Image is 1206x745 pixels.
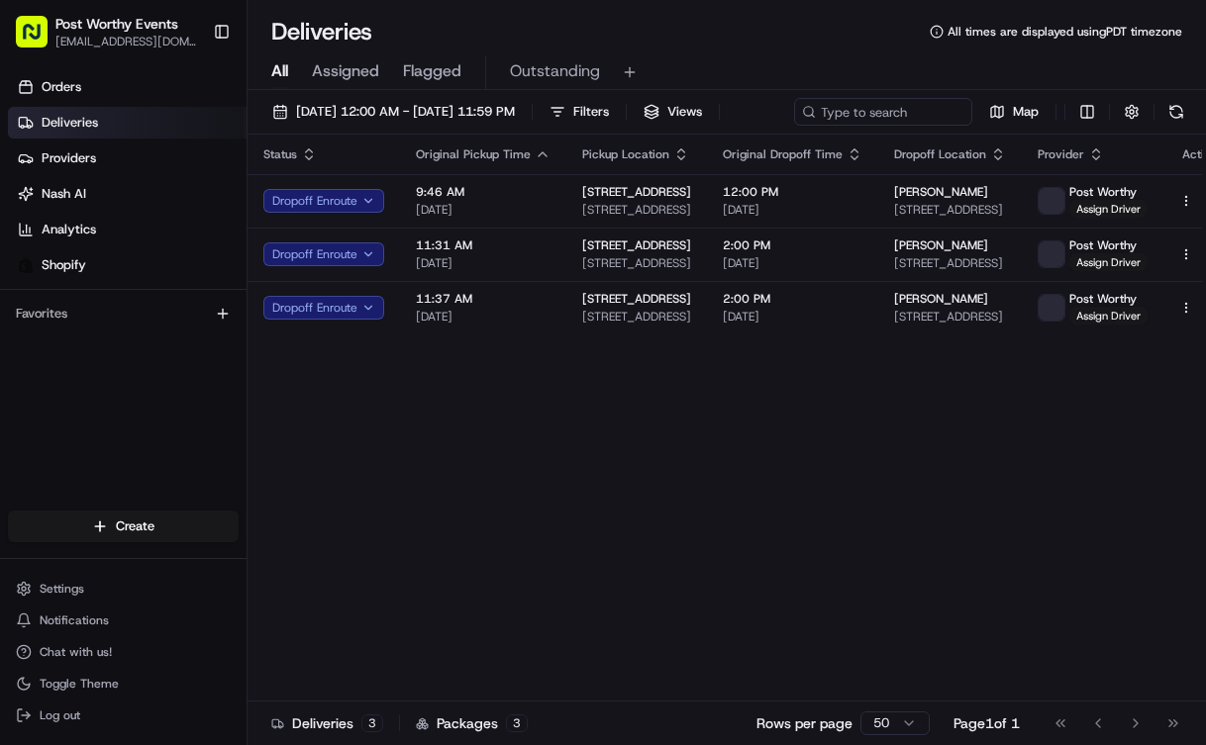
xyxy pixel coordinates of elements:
span: 11:31 AM [416,237,551,253]
span: Assign Driver [1069,200,1148,218]
span: Chat with us! [40,644,112,660]
span: Create [116,517,154,535]
span: [DATE] [723,255,862,271]
span: Assign Driver [1069,253,1148,271]
span: [STREET_ADDRESS] [582,291,691,307]
span: All [271,59,288,83]
button: [DATE] 12:00 AM - [DATE] 11:59 PM [263,98,524,126]
span: Notifications [40,612,109,628]
span: Status [263,146,297,162]
img: Shopify logo [18,257,34,273]
span: Flagged [403,59,461,83]
span: [STREET_ADDRESS] [894,202,1006,218]
a: Nash AI [8,178,247,210]
span: Views [667,103,702,121]
button: Filters [541,98,618,126]
span: Post Worthy [1069,237,1137,253]
span: Settings [40,581,84,597]
span: 12:00 PM [723,184,862,200]
span: Toggle Theme [40,676,119,692]
div: Favorites [8,298,239,329]
span: [STREET_ADDRESS] [894,309,1006,325]
div: Packages [416,713,528,733]
span: Original Pickup Time [416,146,531,162]
div: Deliveries [271,713,383,733]
span: [DATE] 12:00 AM - [DATE] 11:59 PM [296,103,515,121]
span: Outstanding [510,59,600,83]
span: [DATE] [416,309,551,325]
span: Provider [1038,146,1084,162]
span: All times are displayed using PDT timezone [948,24,1182,40]
button: Refresh [1162,98,1190,126]
span: 2:00 PM [723,291,862,307]
span: Log out [40,707,80,723]
button: Log out [8,701,239,729]
span: Dropoff Location [894,146,986,162]
span: Filters [573,103,609,121]
span: 11:37 AM [416,291,551,307]
span: Original Dropoff Time [723,146,843,162]
button: Dropoff Enroute [263,189,384,213]
span: Assign Driver [1069,307,1148,325]
span: Deliveries [42,114,98,132]
span: Shopify [42,256,86,274]
span: Post Worthy [1069,291,1137,307]
button: Chat with us! [8,638,239,666]
span: Assigned [312,59,379,83]
span: [STREET_ADDRESS] [894,255,1006,271]
button: Dropoff Enroute [263,296,384,320]
span: Pickup Location [582,146,669,162]
span: Post Worthy [1069,184,1137,200]
span: [DATE] [723,309,862,325]
h1: Deliveries [271,16,372,47]
button: Settings [8,575,239,603]
div: Page 1 of 1 [954,713,1020,733]
span: [STREET_ADDRESS] [582,202,691,218]
span: Nash AI [42,185,86,203]
a: Providers [8,142,247,174]
button: Post Worthy Events [55,14,178,34]
input: Type to search [794,98,972,126]
a: Analytics [8,214,247,245]
span: [PERSON_NAME] [894,184,988,200]
button: Map [980,98,1048,126]
span: [STREET_ADDRESS] [582,309,691,325]
span: [STREET_ADDRESS] [582,184,691,200]
span: Analytics [42,221,96,238]
span: Orders [42,78,81,96]
a: Deliveries [8,107,247,139]
span: [DATE] [416,255,551,271]
span: [DATE] [416,202,551,218]
button: Views [635,98,711,126]
p: Rows per page [756,713,853,733]
button: Create [8,511,239,542]
div: 3 [361,714,383,732]
div: 3 [506,714,528,732]
a: Shopify [8,249,247,281]
span: [PERSON_NAME] [894,237,988,253]
span: [STREET_ADDRESS] [582,237,691,253]
button: Post Worthy Events[EMAIL_ADDRESS][DOMAIN_NAME] [8,8,205,55]
span: Map [1013,103,1039,121]
span: Providers [42,149,96,167]
span: [PERSON_NAME] [894,291,988,307]
span: 2:00 PM [723,237,862,253]
button: Notifications [8,606,239,634]
a: Orders [8,71,247,103]
button: Dropoff Enroute [263,242,384,266]
span: [DATE] [723,202,862,218]
button: [EMAIL_ADDRESS][DOMAIN_NAME] [55,34,197,49]
span: [STREET_ADDRESS] [582,255,691,271]
button: Toggle Theme [8,670,239,698]
span: 9:46 AM [416,184,551,200]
